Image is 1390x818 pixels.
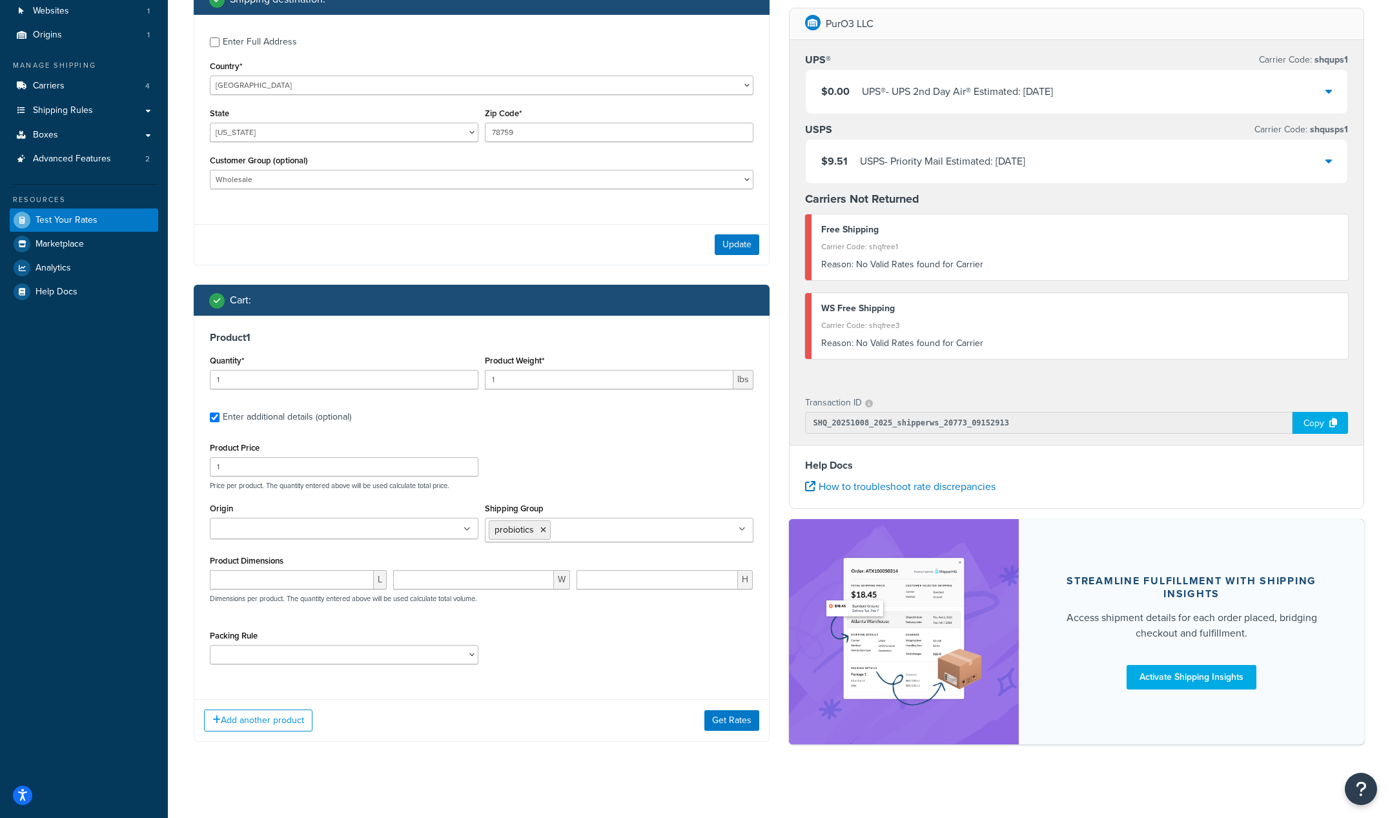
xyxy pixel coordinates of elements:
div: WS Free Shipping [821,300,1339,318]
div: Access shipment details for each order placed, bridging checkout and fulfillment. [1050,609,1333,640]
div: UPS® - UPS 2nd Day Air® Estimated: [DATE] [862,83,1053,101]
label: Product Price [210,443,260,453]
span: 4 [145,81,150,92]
label: Packing Rule [210,631,258,640]
a: Analytics [10,256,158,280]
div: Carrier Code: shqfree3 [821,316,1339,334]
button: Update [715,234,759,255]
span: Carriers [33,81,65,92]
span: probiotics [495,523,534,537]
button: Open Resource Center [1345,773,1377,805]
span: 1 [147,30,150,41]
span: Shipping Rules [33,105,93,116]
h3: UPS® [805,54,831,66]
span: W [554,570,570,589]
a: Origins1 [10,23,158,47]
span: H [738,570,753,589]
span: 2 [145,154,150,165]
h3: USPS [805,123,832,136]
p: Dimensions per product. The quantity entered above will be used calculate total volume. [207,594,477,603]
span: $9.51 [821,154,848,169]
input: Enter Full Address [210,37,220,47]
label: Product Weight* [485,356,544,365]
p: PurO3 LLC [826,15,874,33]
input: Enter additional details (optional) [210,413,220,422]
div: No Valid Rates found for Carrier [821,334,1339,353]
a: Test Your Rates [10,209,158,232]
a: How to troubleshoot rate discrepancies [805,479,996,494]
p: Price per product. The quantity entered above will be used calculate total price. [207,481,757,490]
a: Activate Shipping Insights [1127,664,1256,689]
a: Carriers4 [10,74,158,98]
button: Add another product [204,710,312,731]
div: Enter additional details (optional) [223,408,351,426]
label: Product Dimensions [210,556,283,566]
span: Reason: [821,336,853,350]
span: shqups1 [1312,53,1348,66]
span: lbs [733,370,753,389]
h3: Product 1 [210,331,753,344]
div: Copy [1293,412,1348,434]
span: shqusps1 [1307,123,1348,136]
div: USPS - Priority Mail Estimated: [DATE] [860,152,1025,170]
span: Advanced Features [33,154,111,165]
div: No Valid Rates found for Carrier [821,256,1339,274]
strong: Carriers Not Returned [805,190,919,207]
a: Marketplace [10,232,158,256]
label: Country* [210,61,242,71]
span: Reason: [821,258,853,271]
label: Origin [210,504,233,513]
p: Transaction ID [805,394,862,412]
button: Get Rates [704,710,759,731]
div: Streamline Fulfillment with Shipping Insights [1050,574,1333,600]
input: 0.00 [485,370,733,389]
label: State [210,108,229,118]
span: Boxes [33,130,58,141]
li: Advanced Features [10,147,158,171]
div: Manage Shipping [10,60,158,71]
span: Test Your Rates [36,215,97,226]
label: Quantity* [210,356,244,365]
div: Carrier Code: shqfree1 [821,238,1339,256]
div: Enter Full Address [223,33,297,51]
li: Origins [10,23,158,47]
span: Marketplace [36,239,84,250]
label: Customer Group (optional) [210,156,308,165]
li: Carriers [10,74,158,98]
h4: Help Docs [805,458,1349,473]
span: Origins [33,30,62,41]
span: Analytics [36,263,71,274]
span: 1 [147,6,150,17]
a: Help Docs [10,280,158,303]
label: Shipping Group [485,504,544,513]
a: Advanced Features2 [10,147,158,171]
img: feature-image-si-e24932ea9b9fcd0ff835db86be1ff8d589347e8876e1638d903ea230a36726be.png [823,538,985,725]
div: Free Shipping [821,221,1339,239]
span: L [374,570,387,589]
h2: Cart : [230,294,251,306]
div: Resources [10,194,158,205]
span: Websites [33,6,69,17]
label: Zip Code* [485,108,522,118]
a: Shipping Rules [10,99,158,123]
span: $0.00 [821,84,850,99]
p: Carrier Code: [1254,121,1348,139]
span: Help Docs [36,287,77,298]
input: 0 [210,370,478,389]
a: Boxes [10,123,158,147]
p: Carrier Code: [1259,51,1348,69]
